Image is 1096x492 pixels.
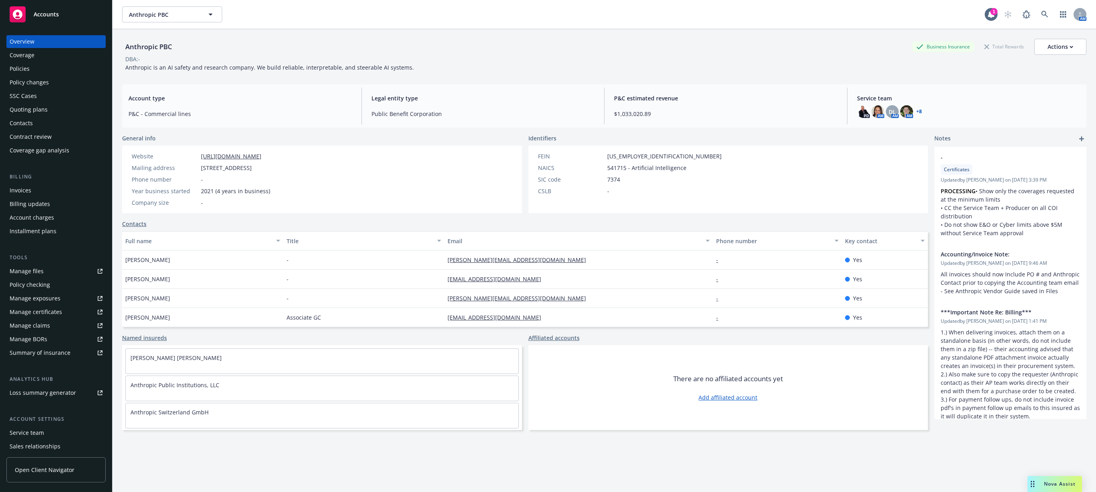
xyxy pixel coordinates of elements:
div: CSLB [538,187,604,195]
div: Company size [132,198,198,207]
a: Installment plans [6,225,106,238]
div: Coverage gap analysis [10,144,69,157]
span: [US_EMPLOYER_IDENTIFICATION_NUMBER] [607,152,722,160]
div: Anthropic PBC [122,42,175,52]
span: - [201,175,203,184]
span: - [941,153,1059,162]
span: Associate GC [287,313,321,322]
span: [PERSON_NAME] [125,275,170,283]
div: Account settings [6,415,106,423]
button: Email [444,231,713,250]
a: Anthropic Public Institutions, LLC [130,381,219,389]
a: Search [1037,6,1053,22]
a: - [716,294,725,302]
div: Account charges [10,211,54,224]
a: [EMAIL_ADDRESS][DOMAIN_NAME] [448,275,548,283]
span: 2021 (4 years in business) [201,187,270,195]
button: Key contact [842,231,928,250]
div: Analytics hub [6,375,106,383]
img: photo [871,105,884,118]
div: Overview [10,35,34,48]
span: Nova Assist [1044,480,1076,487]
span: - [287,256,289,264]
a: - [716,314,725,321]
a: [PERSON_NAME][EMAIL_ADDRESS][DOMAIN_NAME] [448,256,592,264]
span: [PERSON_NAME] [125,294,170,302]
div: Manage exposures [10,292,60,305]
span: Notes [934,134,951,144]
p: 1.) When delivering invoices, attach them on a standalone basis (in other words, do not include t... [941,328,1080,420]
img: photo [857,105,870,118]
div: Email [448,237,701,245]
button: Title [283,231,445,250]
span: - [287,275,289,283]
a: Account charges [6,211,106,224]
span: General info [122,134,156,142]
div: -CertificatesUpdatedby [PERSON_NAME] on [DATE] 3:39 PMPROCESSING• Show only the coverages request... [934,147,1086,244]
div: Quoting plans [10,103,48,116]
a: Manage claims [6,319,106,332]
div: Sales relationships [10,440,60,453]
a: Report a Bug [1018,6,1034,22]
a: Anthropic Switzerland GmbH [130,408,209,416]
div: Key contact [845,237,916,245]
span: Certificates [944,166,970,173]
button: Phone number [713,231,842,250]
div: Actions [1048,39,1073,54]
div: Website [132,152,198,160]
span: $1,033,020.89 [614,110,837,118]
a: Service team [6,426,106,439]
span: Yes [853,313,862,322]
strong: PROCESSING [941,187,976,195]
a: Billing updates [6,198,106,210]
span: Anthropic is an AI safety and research company. We build reliable, interpretable, and steerable A... [125,64,414,71]
div: Manage claims [10,319,50,332]
a: Coverage [6,49,106,62]
div: Phone number [716,237,830,245]
div: Policies [10,62,30,75]
div: Total Rewards [980,42,1028,52]
a: Quoting plans [6,103,106,116]
a: Accounts [6,3,106,26]
a: Switch app [1055,6,1071,22]
a: Add affiliated account [699,393,757,402]
span: Anthropic PBC [129,10,198,19]
div: Invoices [10,184,31,197]
span: Public Benefit Corporation [371,110,595,118]
span: - [287,294,289,302]
span: ***Important Note Re: Billing*** [941,308,1059,316]
a: Policies [6,62,106,75]
a: Contract review [6,130,106,143]
a: SSC Cases [6,90,106,102]
button: Actions [1034,39,1086,55]
span: Legal entity type [371,94,595,102]
div: Manage files [10,265,44,278]
div: Coverage [10,49,34,62]
a: - [716,256,725,264]
div: Accounting/Invoice Note:Updatedby [PERSON_NAME] on [DATE] 9:46 AMAll invoices should now Include ... [934,244,1086,302]
span: 541715 - Artificial Intelligence [607,164,687,172]
a: Loss summary generator [6,386,106,399]
a: Summary of insurance [6,346,106,359]
div: Contract review [10,130,52,143]
div: Year business started [132,187,198,195]
span: All invoices should now Include PO # and Anthropic Contact prior to copying the Accounting team e... [941,270,1082,295]
div: Billing [6,173,106,181]
span: - [607,187,609,195]
span: Accounts [34,11,59,18]
span: P&C estimated revenue [614,94,837,102]
div: Loss summary generator [10,386,76,399]
span: Service team [857,94,1080,102]
a: add [1077,134,1086,144]
div: Business Insurance [912,42,974,52]
a: Manage exposures [6,292,106,305]
div: FEIN [538,152,604,160]
span: - [201,198,203,207]
button: Full name [122,231,283,250]
span: [PERSON_NAME] [125,313,170,322]
span: 7374 [607,175,620,184]
div: SSC Cases [10,90,37,102]
a: Start snowing [1000,6,1016,22]
div: Title [287,237,433,245]
a: Invoices [6,184,106,197]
